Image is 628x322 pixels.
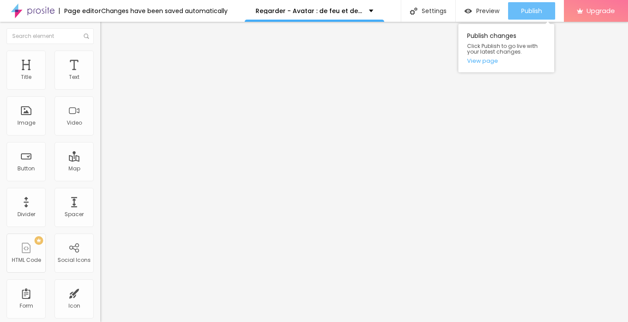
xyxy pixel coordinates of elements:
div: Publish changes [458,24,554,72]
div: Text [69,74,79,80]
div: Changes have been saved automatically [101,8,228,14]
input: Search element [7,28,94,44]
img: view-1.svg [464,7,472,15]
div: Map [68,166,80,172]
span: Publish [521,7,542,14]
div: Form [20,303,33,309]
img: Icone [410,7,417,15]
span: Click Publish to go live with your latest changes. [467,43,546,54]
div: Title [21,74,31,80]
img: Icone [84,34,89,39]
button: Preview [456,2,508,20]
div: Social Icons [58,257,91,263]
div: Image [17,120,35,126]
div: Video [67,120,82,126]
span: Upgrade [587,7,615,14]
div: Icon [68,303,80,309]
iframe: Editor [100,22,628,322]
div: Button [17,166,35,172]
div: Page editor [59,8,101,14]
button: Publish [508,2,555,20]
span: Preview [476,7,499,14]
div: HTML Code [12,257,41,263]
p: Regarder - Avatar : de feu et de cendres en (VOD) streaming Complet et VOSTFR [256,8,362,14]
div: Divider [17,211,35,217]
a: View page [467,58,546,64]
div: Spacer [65,211,84,217]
